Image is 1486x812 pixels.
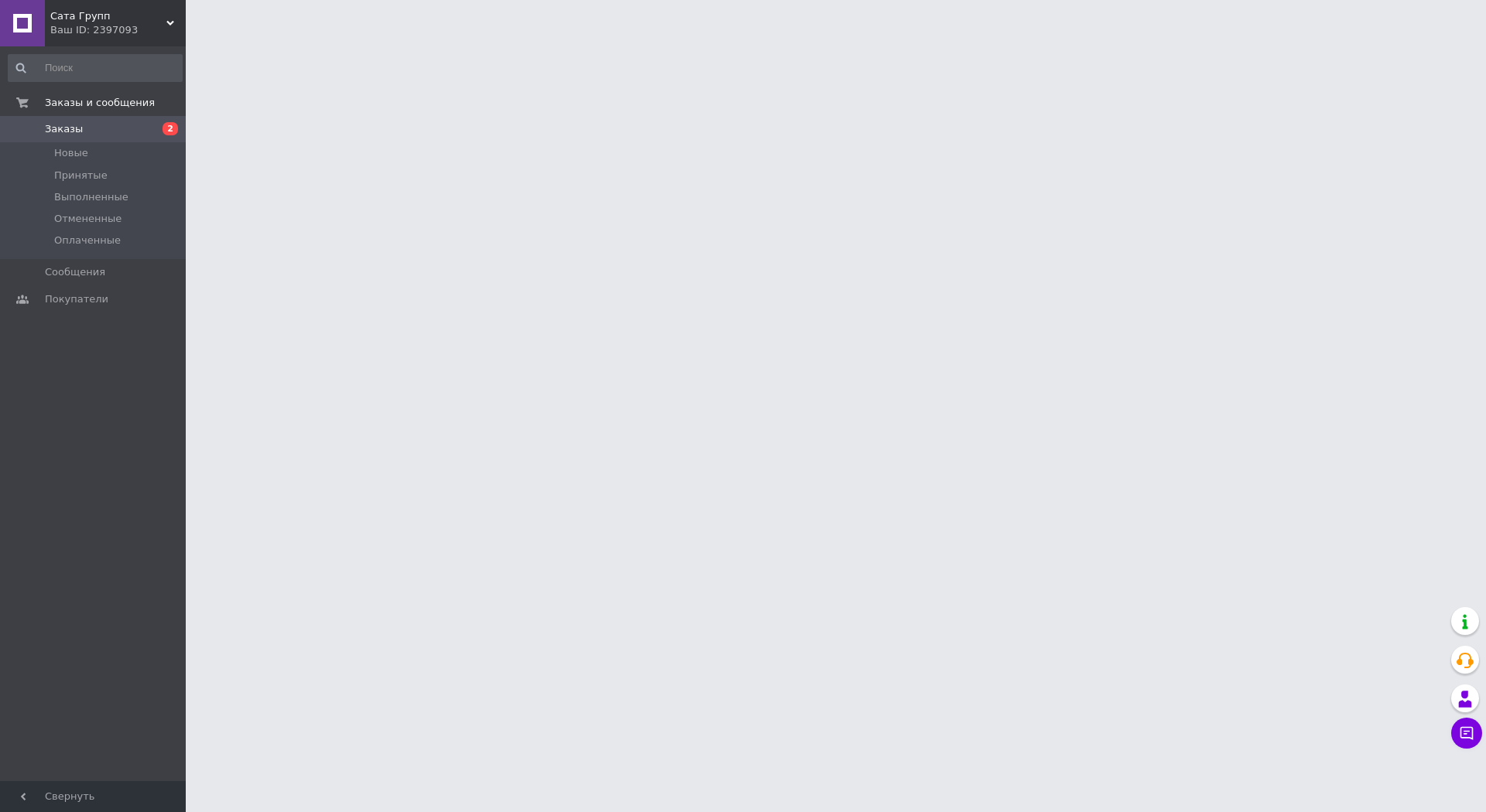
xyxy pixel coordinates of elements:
[54,146,88,160] span: Новые
[50,23,186,37] div: Ваш ID: 2397093
[45,265,105,279] span: Сообщения
[163,122,178,135] span: 2
[54,190,128,204] span: Выполненные
[54,169,108,183] span: Принятые
[54,234,121,247] span: Оплаченные
[45,122,83,136] span: Заказы
[1451,718,1482,749] button: Чат с покупателем
[45,292,108,306] span: Покупатели
[54,212,122,226] span: Отмененные
[45,96,155,110] span: Заказы и сообщения
[50,9,166,23] span: Сата Групп
[8,54,183,82] input: Поиск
